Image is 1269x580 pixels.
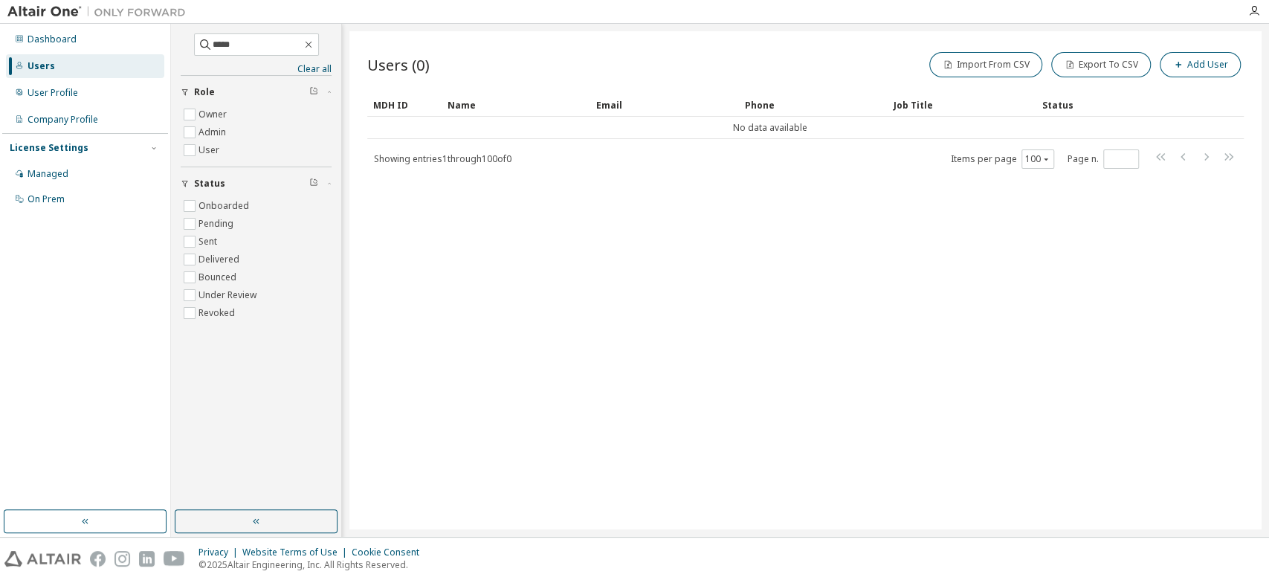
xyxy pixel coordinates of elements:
td: No data available [367,117,1172,139]
span: Clear filter [309,178,318,190]
div: Name [448,93,584,117]
img: altair_logo.svg [4,551,81,567]
button: 100 [1025,153,1050,165]
div: Managed [28,168,68,180]
div: Users [28,60,55,72]
div: Cookie Consent [352,547,428,558]
div: Company Profile [28,114,98,126]
label: Onboarded [198,197,252,215]
div: Status [1042,93,1166,117]
div: Email [596,93,733,117]
img: instagram.svg [114,551,130,567]
label: Under Review [198,286,259,304]
span: Status [194,178,225,190]
label: Revoked [198,304,238,322]
div: Privacy [198,547,242,558]
div: License Settings [10,142,88,154]
button: Import From CSV [929,52,1042,77]
button: Export To CSV [1051,52,1151,77]
a: Clear all [181,63,332,75]
label: Admin [198,123,229,141]
div: User Profile [28,87,78,99]
label: User [198,141,222,159]
label: Bounced [198,268,239,286]
span: Showing entries 1 through 100 of 0 [374,152,511,165]
div: Phone [745,93,882,117]
label: Delivered [198,251,242,268]
label: Pending [198,215,236,233]
img: Altair One [7,4,193,19]
span: Page n. [1068,149,1139,169]
label: Sent [198,233,220,251]
div: Job Title [894,93,1030,117]
button: Status [181,167,332,200]
div: MDH ID [373,93,436,117]
div: On Prem [28,193,65,205]
button: Role [181,76,332,109]
span: Users (0) [367,54,430,75]
img: linkedin.svg [139,551,155,567]
p: © 2025 Altair Engineering, Inc. All Rights Reserved. [198,558,428,571]
span: Items per page [951,149,1054,169]
button: Add User [1160,52,1241,77]
img: facebook.svg [90,551,106,567]
img: youtube.svg [164,551,185,567]
div: Website Terms of Use [242,547,352,558]
div: Dashboard [28,33,77,45]
span: Clear filter [309,86,318,98]
label: Owner [198,106,230,123]
span: Role [194,86,215,98]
